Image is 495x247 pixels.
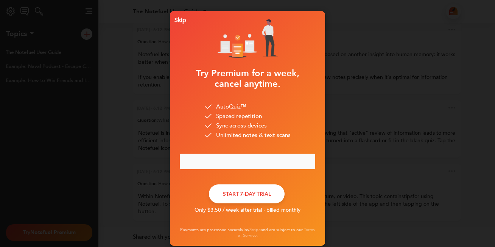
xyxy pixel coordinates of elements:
a: Stripe [249,227,261,233]
img: bullet.png [205,133,212,138]
button: Skip [172,13,185,27]
button: START 7-DAY TRIAL [209,184,285,203]
div: Sync across devices [205,122,267,131]
img: bullet.png [205,114,212,120]
img: bullet.png [205,123,212,129]
div: Unlimited notes & text scans [205,131,291,141]
div: Spaced repetition [205,112,262,122]
iframe: Campo de entrada seguro para el pago con tarjeta [188,158,307,165]
div: Only $3.50 / week after trial · billed monthly [172,206,323,214]
img: illustration1.png [218,19,278,58]
a: Terms of Service [238,227,315,238]
span: Try Premium for a week, cancel anytime. [196,67,299,91]
div: Skip [171,17,186,23]
img: bullet.png [205,104,212,110]
div: Payments are processed securely by and are subject to our . [172,227,323,239]
div: AutoQuiz™ [205,103,246,112]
